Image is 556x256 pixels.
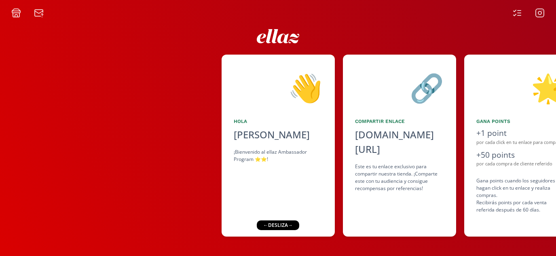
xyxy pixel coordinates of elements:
[355,163,444,192] div: Este es tu enlace exclusivo para compartir nuestra tienda. ¡Comparte este con tu audiencia y cons...
[234,127,323,142] div: [PERSON_NAME]
[234,67,323,108] div: 👋
[355,67,444,108] div: 🔗
[257,220,299,230] div: ← desliza →
[234,148,323,163] div: ¡Bienvenido al ellaz Ambassador Program ⭐️⭐️!
[257,29,299,43] img: ew9eVGDHp6dD
[355,127,444,157] div: [DOMAIN_NAME][URL]
[355,118,444,125] div: Compartir Enlace
[234,118,323,125] div: Hola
